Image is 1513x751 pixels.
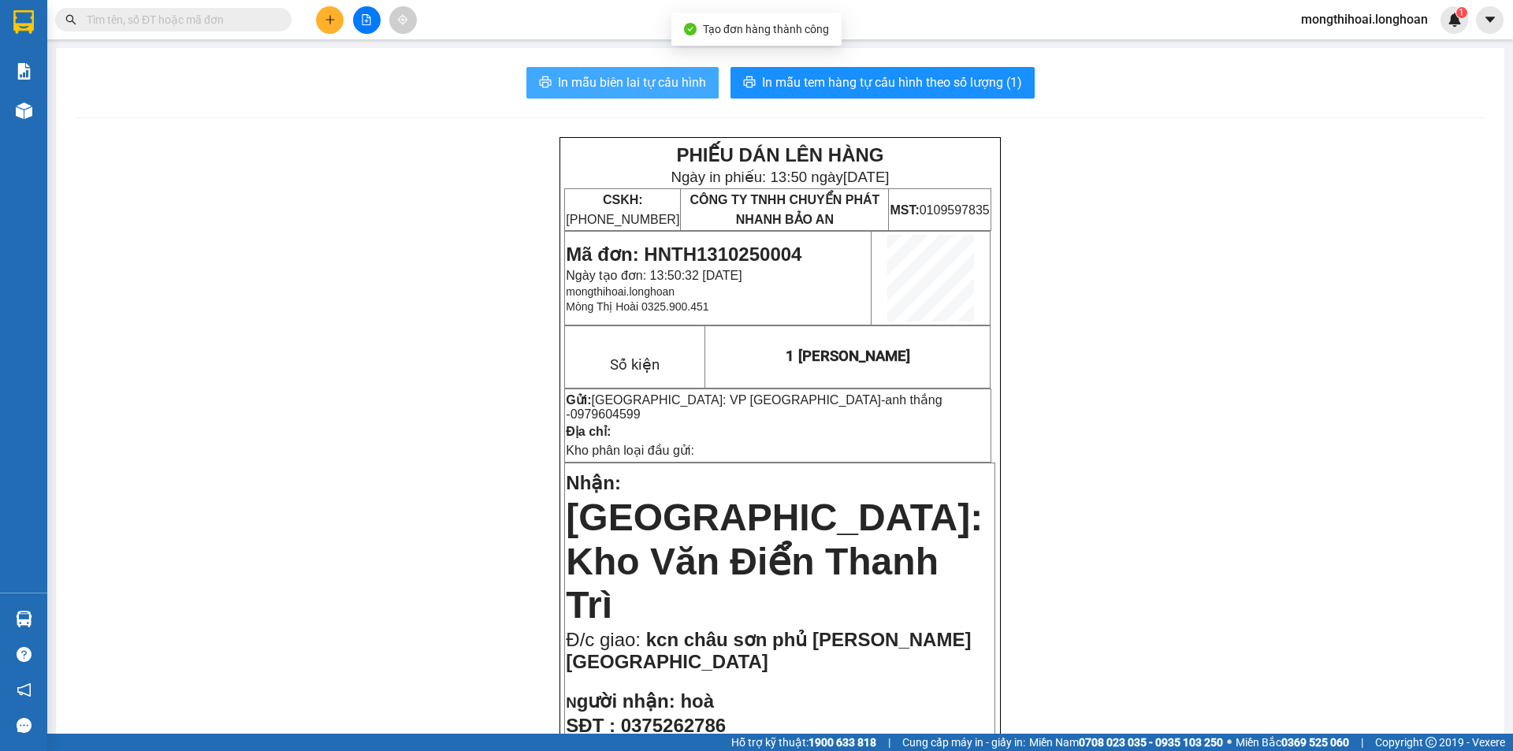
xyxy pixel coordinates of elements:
[566,629,971,672] span: kcn châu sơn phủ [PERSON_NAME][GEOGRAPHIC_DATA]
[316,6,344,34] button: plus
[743,76,756,91] span: printer
[566,193,679,226] span: [PHONE_NUMBER]
[566,694,675,711] strong: N
[1448,13,1462,27] img: icon-new-feature
[1079,736,1223,749] strong: 0708 023 035 - 0935 103 250
[526,67,719,99] button: printerIn mẫu biên lai tự cấu hình
[566,444,694,457] span: Kho phân loại đầu gửi:
[1456,7,1467,18] sup: 1
[1483,13,1497,27] span: caret-down
[566,393,591,407] strong: Gửi:
[16,611,32,627] img: warehouse-icon
[610,356,660,374] span: Số kiện
[566,244,801,265] span: Mã đơn: HNTH1310250004
[17,682,32,697] span: notification
[1281,736,1349,749] strong: 0369 525 060
[731,734,876,751] span: Hỗ trợ kỹ thuật:
[890,203,919,217] strong: MST:
[566,425,611,438] strong: Địa chỉ:
[566,715,615,736] strong: SĐT :
[703,23,829,35] span: Tạo đơn hàng thành công
[690,193,879,226] span: CÔNG TY TNHH CHUYỂN PHÁT NHANH BẢO AN
[671,169,889,185] span: Ngày in phiếu: 13:50 ngày
[1227,739,1232,745] span: ⚪️
[730,67,1035,99] button: printerIn mẫu tem hàng tự cấu hình theo số lượng (1)
[566,393,942,421] span: -
[902,734,1025,751] span: Cung cấp máy in - giấy in:
[676,144,883,165] strong: PHIẾU DÁN LÊN HÀNG
[577,690,675,712] span: gười nhận:
[566,285,675,298] span: mongthihoai.longhoan
[890,203,989,217] span: 0109597835
[809,736,876,749] strong: 1900 633 818
[1236,734,1349,751] span: Miền Bắc
[17,647,32,662] span: question-circle
[603,193,643,206] strong: CSKH:
[16,63,32,80] img: solution-icon
[1426,737,1437,748] span: copyright
[566,269,742,282] span: Ngày tạo đơn: 13:50:32 [DATE]
[1361,734,1363,751] span: |
[680,690,714,712] span: hoà
[13,10,34,34] img: logo-vxr
[762,72,1022,92] span: In mẫu tem hàng tự cấu hình theo số lượng (1)
[87,11,273,28] input: Tìm tên, số ĐT hoặc mã đơn
[566,629,645,650] span: Đ/c giao:
[353,6,381,34] button: file-add
[389,6,417,34] button: aim
[888,734,890,751] span: |
[558,72,706,92] span: In mẫu biên lai tự cấu hình
[361,14,372,25] span: file-add
[843,169,890,185] span: [DATE]
[786,348,910,365] span: 1 [PERSON_NAME]
[571,407,641,421] span: 0979604599
[1029,734,1223,751] span: Miền Nam
[1288,9,1441,29] span: mongthihoai.longhoan
[65,14,76,25] span: search
[621,715,726,736] span: 0375262786
[592,393,881,407] span: [GEOGRAPHIC_DATA]: VP [GEOGRAPHIC_DATA]
[566,393,942,421] span: anh thắng -
[1476,6,1504,34] button: caret-down
[566,472,621,493] span: Nhận:
[16,102,32,119] img: warehouse-icon
[17,718,32,733] span: message
[1459,7,1464,18] span: 1
[539,76,552,91] span: printer
[566,300,708,313] span: Mòng Thị Hoài 0325.900.451
[566,496,983,626] span: [GEOGRAPHIC_DATA]: Kho Văn Điển Thanh Trì
[325,14,336,25] span: plus
[684,23,697,35] span: check-circle
[397,14,408,25] span: aim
